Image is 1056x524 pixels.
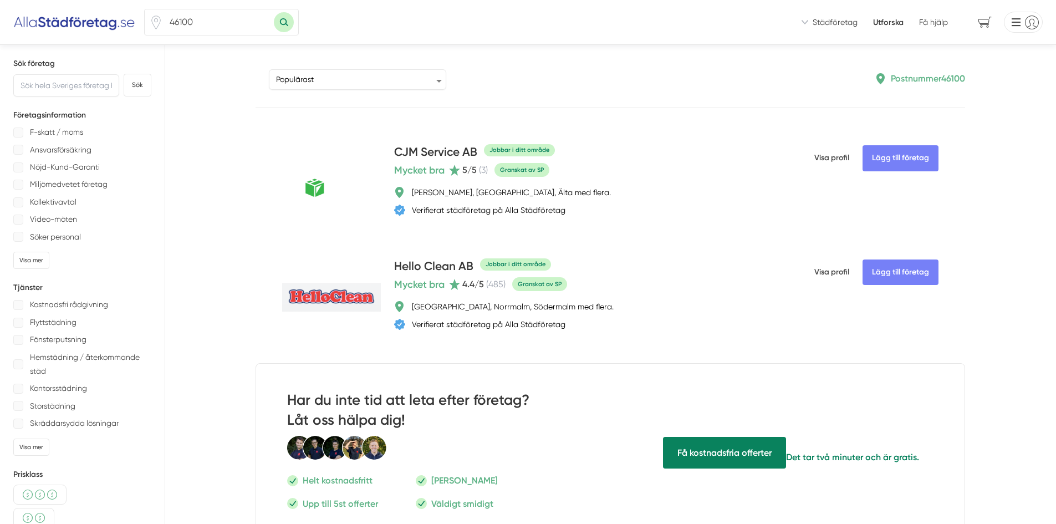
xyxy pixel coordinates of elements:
[494,163,549,177] span: Granskat av SP
[813,17,858,28] span: Städföretag
[30,316,76,329] p: Flyttstädning
[394,162,445,178] span: Mycket bra
[30,212,77,226] p: Video-möten
[13,13,135,31] img: Alla Städföretag
[462,279,484,289] span: 4.4 /5
[512,277,567,291] span: Granskat av SP
[149,16,163,29] span: Klicka för att använda din position.
[13,74,119,96] input: Sök hela Sveriges företag här...
[13,469,151,480] h5: Prisklass
[484,144,555,156] div: Jobbar i ditt område
[786,450,919,464] p: Det tar två minuter och är gratis.
[486,279,506,289] span: ( 485 )
[891,72,965,85] p: Postnummer 46100
[431,474,498,487] p: [PERSON_NAME]
[30,399,75,413] p: Storstädning
[13,58,151,69] h5: Sök företag
[480,258,551,270] div: Jobbar i ditt område
[479,165,488,175] span: ( 3 )
[13,252,49,269] div: Visa mer
[873,17,904,28] a: Utforska
[412,301,614,312] div: [GEOGRAPHIC_DATA], Norrmalm, Södermalm med flera.
[282,283,380,312] img: Hello Clean AB
[30,160,100,174] p: Nöjd-Kund-Garanti
[303,474,373,487] p: Helt kostnadsfritt
[13,110,151,121] h5: Företagsinformation
[124,74,151,96] button: Sök
[412,205,565,216] div: Verifierat städföretag på Alla Städföretag
[462,165,477,175] span: 5 /5
[431,497,493,511] p: Väldigt smidigt
[412,319,565,330] div: Verifierat städföretag på Alla Städföretag
[30,350,151,379] p: Hemstädning / återkommande städ
[13,282,151,293] h5: Tjänster
[970,13,999,32] span: navigation-cart
[30,143,91,157] p: Ansvarsförsäkring
[814,258,849,287] span: Visa profil
[30,177,108,191] p: Miljömedvetet företag
[163,9,274,35] input: Skriv ditt postnummer
[863,260,938,285] : Lägg till företag
[394,144,477,162] h4: CJM Service AB
[30,125,83,139] p: F-skatt / moms
[919,17,948,28] span: Få hjälp
[30,333,86,347] p: Fönsterputsning
[863,145,938,171] : Lägg till företag
[287,390,573,435] h2: Har du inte tid att leta efter företag? Låt oss hälpa dig!
[274,12,294,32] button: Sök med postnummer
[13,439,49,456] div: Visa mer
[30,416,119,430] p: Skräddarsydda lösningar
[30,230,81,244] p: Söker personal
[663,437,786,469] span: Få hjälp
[394,277,445,292] span: Mycket bra
[30,381,87,395] p: Kontorsstädning
[282,167,380,199] img: CJM Service AB
[287,435,387,461] img: Smartproduktion Personal
[149,16,163,29] svg: Pin / Karta
[30,298,108,312] p: Kostnadsfri rådgivning
[13,485,67,505] div: Medel
[303,497,378,511] p: Upp till 5st offerter
[814,144,849,172] span: Visa profil
[30,195,76,209] p: Kollektivavtal
[394,258,473,276] h4: Hello Clean AB
[412,187,611,198] div: [PERSON_NAME], [GEOGRAPHIC_DATA], Älta med flera.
